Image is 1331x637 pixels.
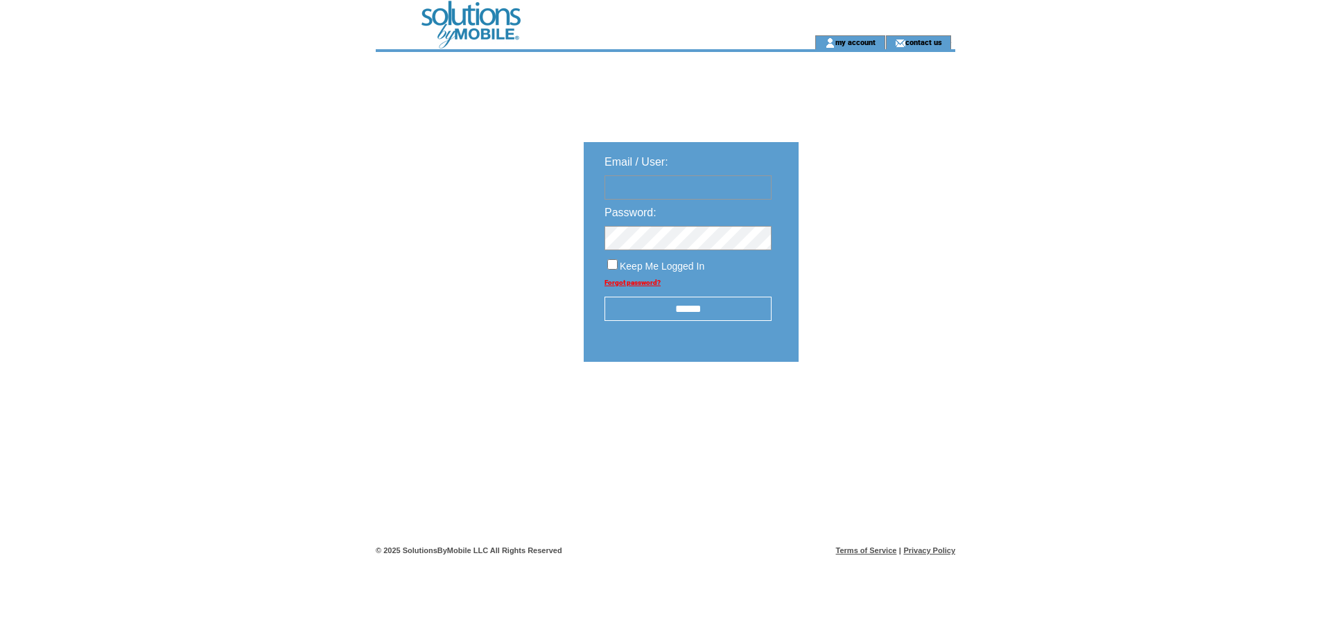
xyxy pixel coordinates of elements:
a: contact us [905,37,942,46]
span: © 2025 SolutionsByMobile LLC All Rights Reserved [376,546,562,555]
a: my account [835,37,876,46]
span: Keep Me Logged In [620,261,704,272]
img: transparent.png;jsessionid=2214FF224C2EED71F4AF9310EBF2EB41 [839,396,908,414]
span: | [899,546,901,555]
a: Terms of Service [836,546,897,555]
span: Password: [604,207,656,218]
a: Privacy Policy [903,546,955,555]
a: Forgot password? [604,279,661,286]
img: account_icon.gif;jsessionid=2214FF224C2EED71F4AF9310EBF2EB41 [825,37,835,49]
img: contact_us_icon.gif;jsessionid=2214FF224C2EED71F4AF9310EBF2EB41 [895,37,905,49]
span: Email / User: [604,156,668,168]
